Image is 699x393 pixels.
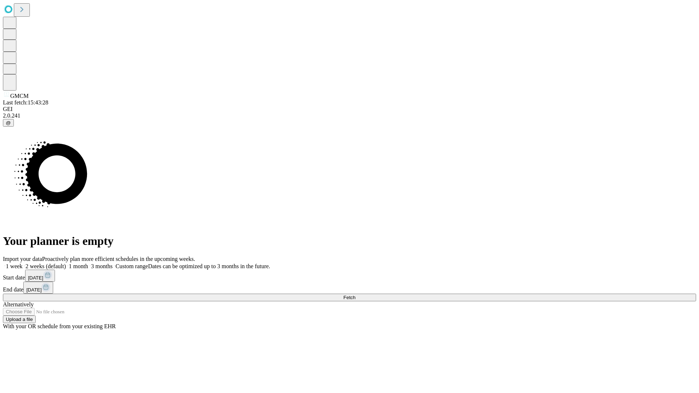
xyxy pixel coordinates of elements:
[28,275,43,281] span: [DATE]
[343,295,355,300] span: Fetch
[148,263,270,269] span: Dates can be optimized up to 3 months in the future.
[3,119,14,127] button: @
[3,99,48,106] span: Last fetch: 15:43:28
[91,263,112,269] span: 3 months
[42,256,195,262] span: Proactively plan more efficient schedules in the upcoming weeks.
[25,263,66,269] span: 2 weeks (default)
[69,263,88,269] span: 1 month
[3,112,696,119] div: 2.0.241
[3,315,36,323] button: Upload a file
[3,256,42,262] span: Import your data
[3,294,696,301] button: Fetch
[25,270,55,282] button: [DATE]
[3,323,116,329] span: With your OR schedule from your existing EHR
[3,301,33,307] span: Alternatively
[6,120,11,126] span: @
[10,93,29,99] span: GMCM
[3,270,696,282] div: Start date
[115,263,148,269] span: Custom range
[6,263,23,269] span: 1 week
[3,106,696,112] div: GEI
[3,234,696,248] h1: Your planner is empty
[23,282,53,294] button: [DATE]
[26,287,42,293] span: [DATE]
[3,282,696,294] div: End date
